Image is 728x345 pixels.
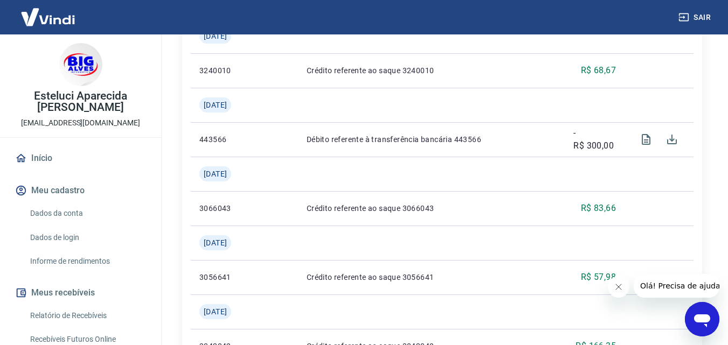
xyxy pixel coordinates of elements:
p: Esteluci Aparecida [PERSON_NAME] [9,90,152,113]
p: Crédito referente ao saque 3056641 [307,272,557,283]
a: Dados de login [26,227,148,249]
p: R$ 57,98 [581,271,616,284]
img: ee38536c-bf07-4d75-b412-cbcf9b0c824e.jpeg [59,43,102,86]
img: Vindi [13,1,83,33]
p: 3240010 [199,65,246,76]
span: Visualizar [633,126,659,152]
p: R$ 68,67 [581,64,616,77]
span: Download [659,126,685,152]
a: Dados da conta [26,202,148,224]
iframe: Fechar mensagem [608,276,629,298]
p: 3056641 [199,272,246,283]
a: Informe de rendimentos [26,250,148,272]
span: Olá! Precisa de ajuda? [6,8,91,16]
p: -R$ 300,00 [573,126,616,152]
span: [DATE] [204,306,227,317]
p: Crédito referente ao saque 3240010 [307,65,557,76]
p: Débito referente à transferência bancária 443566 [307,134,557,145]
button: Sair [676,8,715,27]
iframe: Mensagem da empresa [634,274,719,298]
p: Crédito referente ao saque 3066043 [307,203,557,214]
a: Relatório de Recebíveis [26,305,148,327]
p: R$ 83,66 [581,202,616,215]
p: 443566 [199,134,246,145]
button: Meus recebíveis [13,281,148,305]
button: Meu cadastro [13,179,148,202]
span: [DATE] [204,237,227,248]
p: [EMAIL_ADDRESS][DOMAIN_NAME] [21,117,140,129]
span: [DATE] [204,31,227,41]
span: [DATE] [204,168,227,179]
iframe: Botão para abrir a janela de mensagens [685,302,719,336]
p: 3066043 [199,203,246,214]
span: [DATE] [204,100,227,110]
a: Início [13,146,148,170]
